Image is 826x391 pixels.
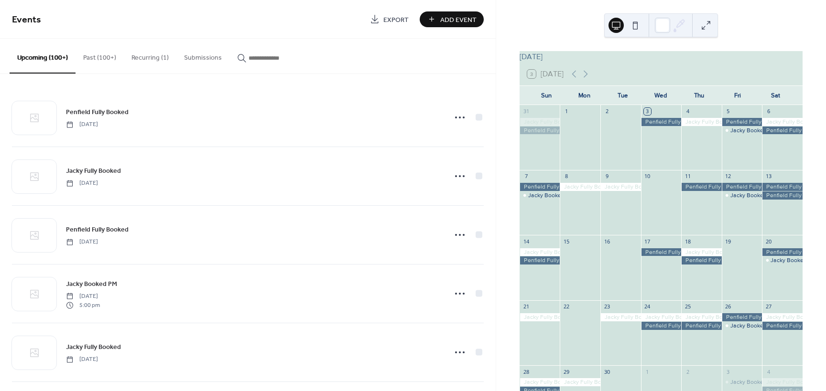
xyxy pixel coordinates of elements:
button: Past (100+) [76,39,124,73]
div: 7 [522,173,530,180]
div: Penfield Fully Booked [681,183,722,191]
div: Jacky Fully Booked [762,118,803,126]
span: [DATE] [66,238,98,246]
span: Jacky Booked PM [66,279,117,289]
div: 29 [563,368,570,375]
div: Fri [718,86,757,105]
div: Jacky Fully Booked [762,378,803,386]
span: Jacky Fully Booked [66,166,121,176]
div: Sat [757,86,795,105]
span: Export [383,15,409,25]
div: Penfield Fully Booked [520,183,560,191]
div: 3 [725,368,732,375]
button: Upcoming (100+) [10,39,76,74]
div: Jacky Fully Booked [641,313,682,321]
span: 5:00 pm [66,301,100,309]
div: Penfield Fully Booked [520,127,560,135]
div: Jacky Booked PM [722,378,762,386]
span: Penfield Fully Booked [66,225,129,235]
div: Penfield Fully Booked [762,248,803,256]
div: 19 [725,238,732,245]
div: Jacky Booked PM [730,322,777,330]
div: Jacky Booked PM [730,378,777,386]
div: Jacky Fully Booked [520,313,560,321]
div: Jacky Booked PM [730,191,777,200]
div: Penfield Fully Booked [681,256,722,264]
div: Penfield Fully Booked [722,118,762,126]
div: Jacky Fully Booked [520,248,560,256]
div: 5 [725,108,732,115]
button: Recurring (1) [124,39,176,73]
div: Jacky Fully Booked [681,313,722,321]
div: Jacky Booked PM [722,127,762,135]
div: Jacky Booked PM [730,127,777,135]
div: Jacky Fully Booked [600,313,641,321]
div: Penfield Fully Booked [641,248,682,256]
div: Penfield Fully Booked [762,191,803,200]
div: Penfield Fully Booked [762,322,803,330]
div: Jacky Booked PM [762,256,803,264]
div: Penfield Fully Booked [681,322,722,330]
div: 1 [563,108,570,115]
div: 2 [603,108,610,115]
div: 8 [563,173,570,180]
button: Submissions [176,39,229,73]
div: 16 [603,238,610,245]
a: Add Event [420,11,484,27]
div: Jacky Booked PM [528,191,575,200]
div: 23 [603,303,610,310]
div: 22 [563,303,570,310]
div: Jacky Fully Booked [520,118,560,126]
span: [DATE] [66,355,98,364]
div: 11 [684,173,691,180]
a: Jacky Fully Booked [66,165,121,176]
div: Jacky Booked PM [722,191,762,200]
span: Events [12,11,41,29]
div: 2 [684,368,691,375]
div: Wed [642,86,680,105]
span: [DATE] [66,292,100,301]
div: [DATE] [520,51,803,63]
div: 25 [684,303,691,310]
a: Jacky Fully Booked [66,341,121,352]
span: Add Event [440,15,477,25]
div: Jacky Fully Booked [560,183,600,191]
div: Jacky Fully Booked [560,378,600,386]
div: Thu [680,86,718,105]
div: 27 [765,303,772,310]
div: Jacky Fully Booked [681,248,722,256]
div: 20 [765,238,772,245]
div: Tue [604,86,642,105]
a: Penfield Fully Booked [66,224,129,235]
div: 10 [644,173,651,180]
a: Penfield Fully Booked [66,106,129,117]
div: Penfield Fully Booked [762,183,803,191]
div: 26 [725,303,732,310]
span: Jacky Fully Booked [66,342,121,352]
div: Penfield Fully Booked [722,183,762,191]
div: Jacky Booked PM [722,322,762,330]
div: Penfield Fully Booked [641,322,682,330]
a: Export [363,11,416,27]
div: Jacky Fully Booked [681,118,722,126]
div: 24 [644,303,651,310]
div: Jacky Fully Booked [600,183,641,191]
span: Penfield Fully Booked [66,107,129,117]
div: Jacky Booked PM [520,191,560,200]
div: 9 [603,173,610,180]
div: 28 [522,368,530,375]
div: 18 [684,238,691,245]
div: Jacky Booked PM [771,256,817,264]
div: Penfield Fully Booked [722,313,762,321]
div: Penfield Fully Booked [520,256,560,264]
div: Jacky Fully Booked [762,313,803,321]
div: 13 [765,173,772,180]
div: Jacky Fully Booked [520,378,560,386]
div: 12 [725,173,732,180]
div: Sun [527,86,565,105]
div: 1 [644,368,651,375]
div: 30 [603,368,610,375]
span: [DATE] [66,179,98,188]
div: 4 [765,368,772,375]
div: 14 [522,238,530,245]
